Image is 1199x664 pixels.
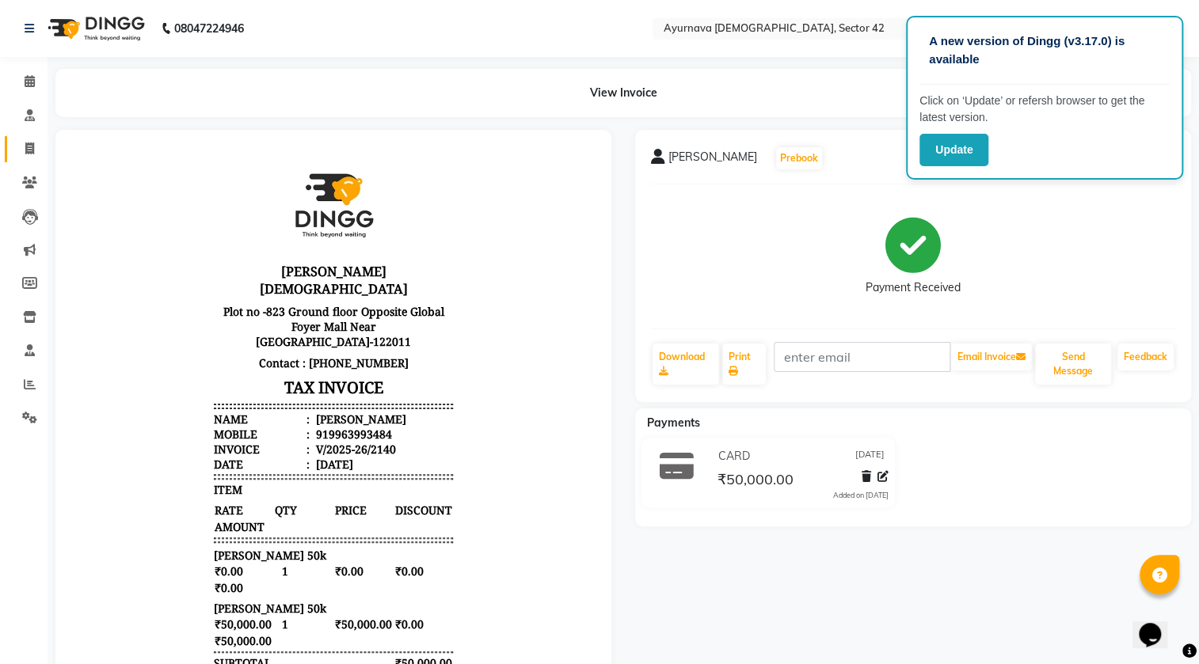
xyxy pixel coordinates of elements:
span: [PERSON_NAME] [668,149,757,171]
div: Payment Received [866,279,961,296]
span: ITEM [143,336,171,351]
div: Name [143,266,238,281]
p: Contact : [PHONE_NUMBER] [143,207,382,228]
iframe: chat widget [1132,601,1183,648]
div: 919963993484 [242,281,321,296]
span: : [235,266,238,281]
span: AMOUNT [143,373,201,389]
h3: [PERSON_NAME][DEMOGRAPHIC_DATA] [143,114,382,155]
span: ₹50,000.00 [143,470,201,487]
span: Payments [647,415,700,430]
span: 1 [203,470,261,487]
p: Click on ‘Update’ or refersh browser to get the latest version. [919,93,1170,126]
span: ₹0.00 [323,417,382,434]
span: [DATE] [855,448,885,465]
span: ₹0.00 [323,470,382,487]
div: Paid [143,555,166,570]
span: ₹0.00 [143,434,201,450]
div: ₹50,000.00 [323,510,382,525]
span: ₹0.00 [263,417,322,434]
div: V/2025-26/2140 [242,296,325,311]
img: logo_dingg.jpg [203,13,322,111]
button: Email Invoice [951,343,1032,370]
div: ₹50,000.00 [323,555,382,570]
span: : [235,311,238,326]
span: ₹0.00 [143,417,201,434]
div: GRAND TOTAL [143,540,222,555]
div: Added on [DATE] [833,490,889,501]
div: [PERSON_NAME] [242,266,335,281]
a: Print [722,343,766,385]
a: Feedback [1117,343,1174,370]
span: [PERSON_NAME] 50k [143,402,255,417]
div: View Invoice [55,69,1191,117]
div: Invoice [143,296,238,311]
span: DISCOUNT [323,356,382,373]
div: Date [143,311,238,326]
img: logo [40,6,149,51]
p: A new version of Dingg (v3.17.0) is available [929,32,1160,68]
p: Please visit again ! [143,583,382,598]
div: SUBTOTAL [143,510,200,525]
span: CARD [718,448,750,465]
div: Mobile [143,281,238,296]
div: [DATE] [242,311,282,326]
p: Plot no -823 Ground floor Opposite Global Foyer Mall Near [GEOGRAPHIC_DATA]-122011 [143,155,382,207]
button: Prebook [776,147,822,169]
span: : [235,296,238,311]
a: Download [653,343,719,385]
button: Send Message [1035,343,1111,385]
h3: TAX INVOICE [143,228,382,256]
span: ₹50,000.00 [263,470,322,487]
span: QTY [203,356,261,373]
span: PRICE [263,356,322,373]
div: NET [143,525,166,540]
b: 08047224946 [174,6,244,51]
span: 1 [203,417,261,434]
span: RATE [143,356,201,373]
div: ₹50,000.00 [323,540,382,555]
span: ₹50,000.00 [717,470,794,492]
input: enter email [774,342,950,372]
div: Generated By : at [DATE] [143,598,382,613]
div: ₹50,000.00 [323,525,382,540]
span: ₹50,000.00 [143,487,201,503]
span: [PERSON_NAME] 50k [143,455,255,470]
span: : [235,281,238,296]
button: Update [919,134,988,166]
span: Manager [252,598,299,613]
